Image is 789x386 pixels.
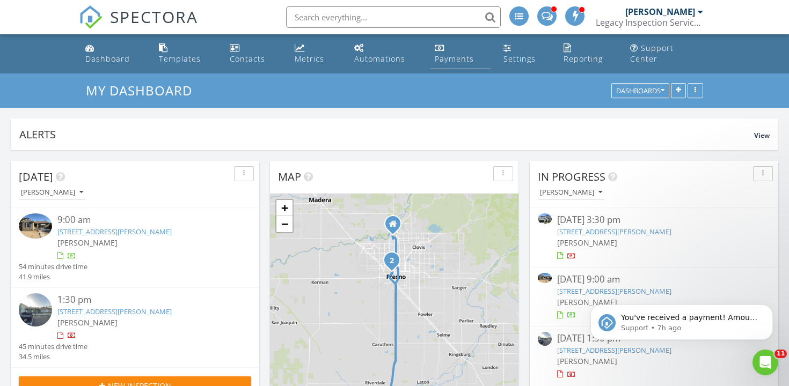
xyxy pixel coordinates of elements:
[611,84,669,99] button: Dashboards
[57,227,172,236] a: [STREET_ADDRESS][PERSON_NAME]
[557,237,617,248] span: [PERSON_NAME]
[79,5,103,29] img: The Best Home Inspection Software - Spectora
[538,213,552,224] img: 9352284%2Fcover_photos%2F71HQlDkXzn1GIFBHSLns%2Fsmall.jpg
[19,213,52,239] img: 9325350%2Fcover_photos%2FybGru1E4uBEXdaq7SATH%2Fsmall.jpg
[538,332,552,346] img: streetview
[19,127,754,142] div: Alerts
[86,81,201,99] a: My Dashboard
[21,189,83,196] div: [PERSON_NAME]
[57,317,118,328] span: [PERSON_NAME]
[557,356,617,366] span: [PERSON_NAME]
[278,169,301,184] span: Map
[225,39,282,69] a: Contacts
[19,342,87,352] div: 45 minutes drive time
[390,257,394,265] i: 2
[295,54,324,64] div: Metrics
[354,54,405,64] div: Automations
[754,131,770,140] span: View
[19,169,53,184] span: [DATE]
[393,224,399,230] div: 265 W. Quincy Ave, FRESNO CA 93711
[538,169,605,184] span: In Progress
[57,307,172,316] a: [STREET_ADDRESS][PERSON_NAME]
[499,39,551,69] a: Settings
[19,293,251,362] a: 1:30 pm [STREET_ADDRESS][PERSON_NAME] [PERSON_NAME] 45 minutes drive time 34.5 miles
[574,282,789,357] iframe: Intercom notifications message
[350,39,422,69] a: Automations (Advanced)
[155,39,217,69] a: Templates
[596,17,703,28] div: Legacy Inspection Services, LLC.
[276,200,293,216] a: Zoom in
[19,213,251,282] a: 9:00 am [STREET_ADDRESS][PERSON_NAME] [PERSON_NAME] 54 minutes drive time 41.9 miles
[81,39,146,69] a: Dashboard
[538,273,770,321] a: [DATE] 9:00 am [STREET_ADDRESS][PERSON_NAME] [PERSON_NAME]
[392,260,398,266] div: 617 N Fulton St, Fresno, CA 93728
[616,87,664,95] div: Dashboards
[19,185,85,200] button: [PERSON_NAME]
[19,272,87,282] div: 41.9 miles
[19,293,52,326] img: streetview
[19,352,87,362] div: 34.5 miles
[557,332,751,345] div: [DATE] 1:30 pm
[286,6,501,28] input: Search everything...
[626,39,708,69] a: Support Center
[540,189,602,196] div: [PERSON_NAME]
[538,273,552,284] img: 9325350%2Fcover_photos%2FybGru1E4uBEXdaq7SATH%2Fsmall.jpg
[538,213,770,261] a: [DATE] 3:30 pm [STREET_ADDRESS][PERSON_NAME] [PERSON_NAME]
[503,54,536,64] div: Settings
[557,345,671,355] a: [STREET_ADDRESS][PERSON_NAME]
[19,262,87,272] div: 54 minutes drive time
[435,54,474,64] div: Payments
[557,286,671,296] a: [STREET_ADDRESS][PERSON_NAME]
[557,213,751,227] div: [DATE] 3:30 pm
[110,5,198,28] span: SPECTORA
[57,213,232,227] div: 9:00 am
[57,237,118,248] span: [PERSON_NAME]
[625,6,695,17] div: [PERSON_NAME]
[557,297,617,307] span: [PERSON_NAME]
[290,39,341,69] a: Metrics
[79,14,198,37] a: SPECTORA
[559,39,618,69] a: Reporting
[430,39,491,69] a: Payments
[159,54,201,64] div: Templates
[538,185,604,200] button: [PERSON_NAME]
[57,293,232,307] div: 1:30 pm
[753,350,778,375] iframe: Intercom live chat
[538,332,770,380] a: [DATE] 1:30 pm [STREET_ADDRESS][PERSON_NAME] [PERSON_NAME]
[230,54,265,64] div: Contacts
[557,273,751,286] div: [DATE] 9:00 am
[775,350,787,358] span: 11
[85,54,130,64] div: Dashboard
[557,227,671,236] a: [STREET_ADDRESS][PERSON_NAME]
[630,43,674,64] div: Support Center
[276,216,293,232] a: Zoom out
[564,54,603,64] div: Reporting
